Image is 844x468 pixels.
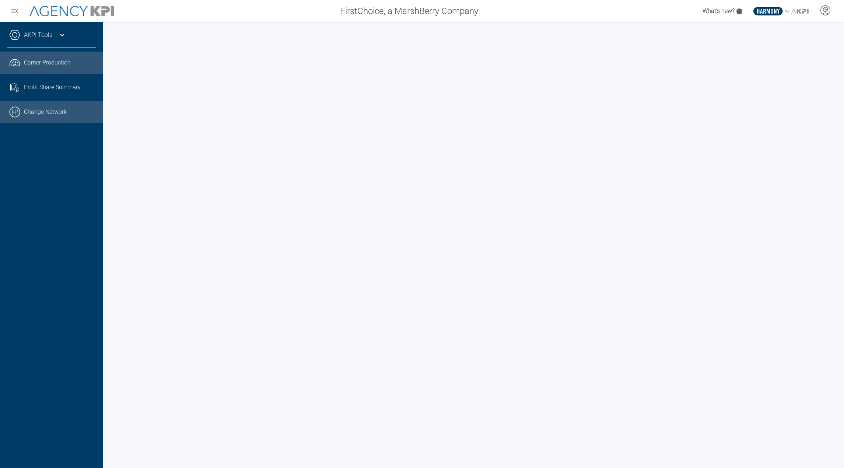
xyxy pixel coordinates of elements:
[24,83,81,92] span: Profit Share Summary
[24,58,71,67] span: Carrier Production
[29,6,114,17] img: AgencyKPI
[340,4,478,18] span: FirstChoice, a MarshBerry Company
[703,7,735,14] span: What's new?
[24,31,52,39] a: AKPI Tools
